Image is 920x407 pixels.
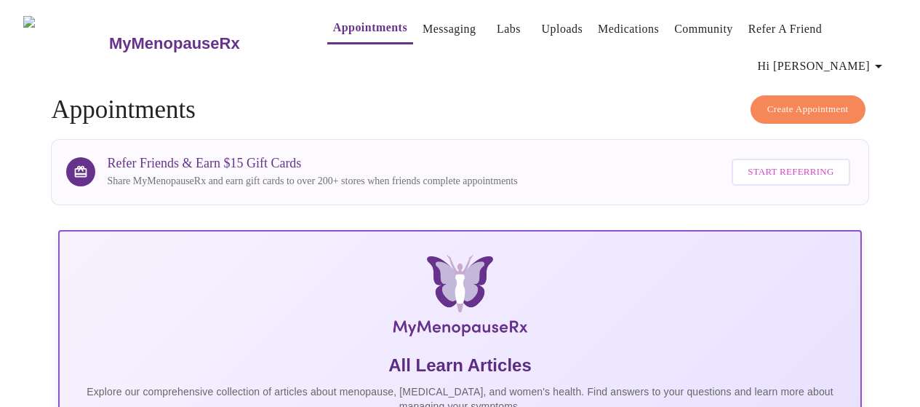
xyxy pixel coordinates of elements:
[598,19,659,39] a: Medications
[423,19,476,39] a: Messaging
[107,18,297,69] a: MyMenopauseRx
[668,15,739,44] button: Community
[107,174,517,189] p: Share MyMenopauseRx and earn gift cards to over 200+ stores when friends complete appointments
[728,151,853,193] a: Start Referring
[417,15,481,44] button: Messaging
[767,101,849,118] span: Create Appointment
[752,52,893,81] button: Hi [PERSON_NAME]
[71,354,848,377] h5: All Learn Articles
[109,34,240,53] h3: MyMenopauseRx
[748,164,833,181] span: Start Referring
[327,13,413,44] button: Appointments
[536,15,589,44] button: Uploads
[542,19,583,39] a: Uploads
[732,159,849,186] button: Start Referring
[107,156,517,171] h3: Refer Friends & Earn $15 Gift Cards
[497,19,521,39] a: Labs
[758,56,887,76] span: Hi [PERSON_NAME]
[743,15,828,44] button: Refer a Friend
[748,19,823,39] a: Refer a Friend
[674,19,733,39] a: Community
[333,17,407,38] a: Appointments
[192,255,727,342] img: MyMenopauseRx Logo
[23,16,107,71] img: MyMenopauseRx Logo
[486,15,532,44] button: Labs
[592,15,665,44] button: Medications
[51,95,868,125] h4: Appointments
[751,95,865,124] button: Create Appointment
